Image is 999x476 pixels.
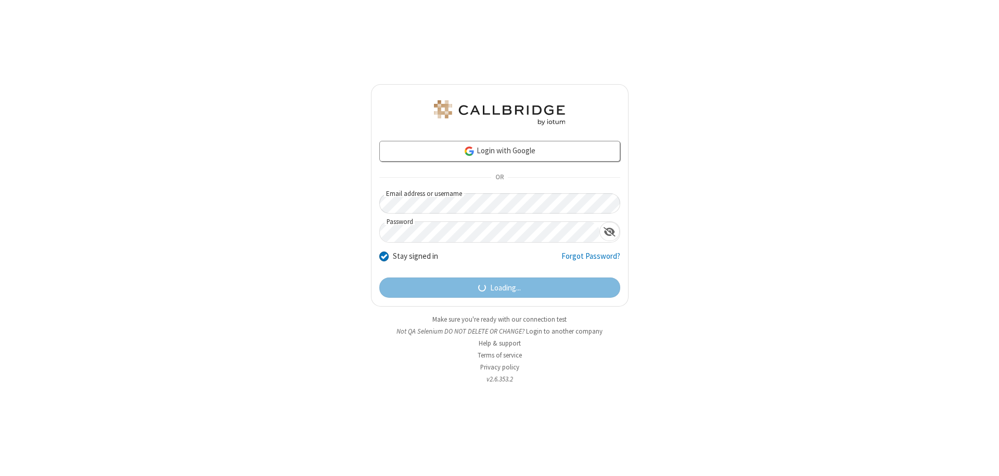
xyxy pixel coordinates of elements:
span: OR [491,170,508,185]
input: Password [380,222,599,242]
a: Login with Google [379,141,620,162]
span: Loading... [490,282,521,294]
img: google-icon.png [464,146,475,157]
div: Show password [599,222,620,241]
a: Make sure you're ready with our connection test [432,315,567,324]
a: Help & support [479,339,521,348]
a: Privacy policy [480,363,519,372]
button: Login to another company [526,326,603,336]
a: Forgot Password? [561,250,620,270]
input: Email address or username [379,193,620,214]
li: Not QA Selenium DO NOT DELETE OR CHANGE? [371,326,629,336]
label: Stay signed in [393,250,438,262]
img: QA Selenium DO NOT DELETE OR CHANGE [432,100,567,125]
a: Terms of service [478,351,522,360]
button: Loading... [379,277,620,298]
li: v2.6.353.2 [371,374,629,384]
